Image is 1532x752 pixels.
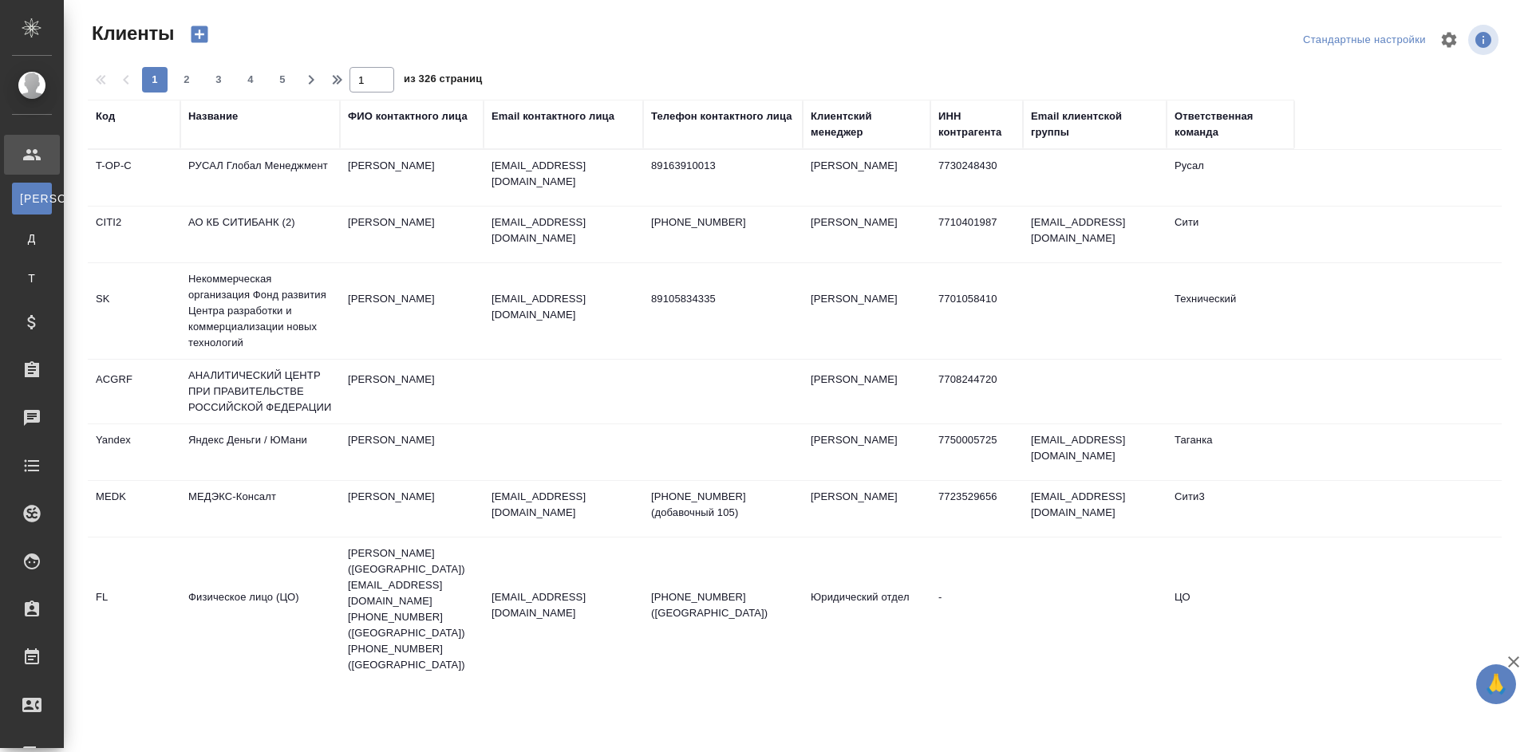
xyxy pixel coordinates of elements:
[404,69,482,93] span: из 326 страниц
[803,581,930,637] td: Юридический отдел
[88,481,180,537] td: MEDK
[96,108,115,124] div: Код
[1023,481,1167,537] td: [EMAIL_ADDRESS][DOMAIN_NAME]
[348,108,468,124] div: ФИО контактного лица
[88,424,180,480] td: Yandex
[174,67,199,93] button: 2
[803,207,930,262] td: [PERSON_NAME]
[492,589,635,621] p: [EMAIL_ADDRESS][DOMAIN_NAME]
[270,72,295,88] span: 5
[803,424,930,480] td: [PERSON_NAME]
[88,207,180,262] td: CITI2
[492,291,635,323] p: [EMAIL_ADDRESS][DOMAIN_NAME]
[20,191,44,207] span: [PERSON_NAME]
[803,150,930,206] td: [PERSON_NAME]
[930,207,1023,262] td: 7710401987
[180,21,219,48] button: Создать
[930,283,1023,339] td: 7701058410
[1023,424,1167,480] td: [EMAIL_ADDRESS][DOMAIN_NAME]
[930,150,1023,206] td: 7730248430
[1299,28,1430,53] div: split button
[340,150,484,206] td: [PERSON_NAME]
[206,67,231,93] button: 3
[180,263,340,359] td: Некоммерческая организация Фонд развития Центра разработки и коммерциализации новых технологий
[1167,481,1294,537] td: Сити3
[1476,664,1516,704] button: 🙏
[180,424,340,480] td: Яндекс Деньги / ЮМани
[88,21,174,46] span: Клиенты
[340,424,484,480] td: [PERSON_NAME]
[1167,283,1294,339] td: Технический
[1175,108,1286,140] div: Ответственная команда
[180,150,340,206] td: РУСАЛ Глобал Менеджмент
[340,207,484,262] td: [PERSON_NAME]
[340,283,484,339] td: [PERSON_NAME]
[492,108,614,124] div: Email контактного лица
[1167,424,1294,480] td: Таганка
[492,215,635,246] p: [EMAIL_ADDRESS][DOMAIN_NAME]
[174,72,199,88] span: 2
[1167,150,1294,206] td: Русал
[12,262,52,294] a: Т
[88,283,180,339] td: SK
[188,108,238,124] div: Название
[180,360,340,423] td: АНАЛИТИЧЕСКИЙ ЦЕНТР ПРИ ПРАВИТЕЛЬСТВЕ РОССИЙСКОЙ ФЕДЕРАЦИИ
[1167,207,1294,262] td: Сити
[1023,207,1167,262] td: [EMAIL_ADDRESS][DOMAIN_NAME]
[651,589,795,621] p: [PHONE_NUMBER] ([GEOGRAPHIC_DATA])
[492,158,635,190] p: [EMAIL_ADDRESS][DOMAIN_NAME]
[930,581,1023,637] td: -
[930,424,1023,480] td: 7750005725
[1483,667,1510,701] span: 🙏
[12,183,52,215] a: [PERSON_NAME]
[651,489,795,521] p: [PHONE_NUMBER] (добавочный 105)
[492,489,635,521] p: [EMAIL_ADDRESS][DOMAIN_NAME]
[1430,21,1468,59] span: Настроить таблицу
[88,364,180,419] td: ACGRF
[803,481,930,537] td: [PERSON_NAME]
[803,283,930,339] td: [PERSON_NAME]
[1167,581,1294,637] td: ЦО
[340,481,484,537] td: [PERSON_NAME]
[938,108,1015,140] div: ИНН контрагента
[930,364,1023,419] td: 7708244720
[803,364,930,419] td: [PERSON_NAME]
[20,270,44,286] span: Т
[651,291,795,307] p: 89105834335
[1468,25,1502,55] span: Посмотреть информацию
[180,481,340,537] td: МЕДЭКС-Консалт
[88,581,180,637] td: FL
[180,207,340,262] td: АО КБ СИТИБАНК (2)
[206,72,231,88] span: 3
[238,72,263,88] span: 4
[238,67,263,93] button: 4
[1031,108,1159,140] div: Email клиентской группы
[88,150,180,206] td: T-OP-C
[651,215,795,230] p: [PHONE_NUMBER]
[340,537,484,681] td: [PERSON_NAME] ([GEOGRAPHIC_DATA]) [EMAIL_ADDRESS][DOMAIN_NAME] [PHONE_NUMBER] ([GEOGRAPHIC_DATA])...
[340,364,484,419] td: [PERSON_NAME]
[12,222,52,254] a: Д
[20,230,44,246] span: Д
[651,108,792,124] div: Телефон контактного лица
[930,481,1023,537] td: 7723529656
[180,581,340,637] td: Физическое лицо (ЦО)
[811,108,922,140] div: Клиентский менеджер
[270,67,295,93] button: 5
[651,158,795,174] p: 89163910013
